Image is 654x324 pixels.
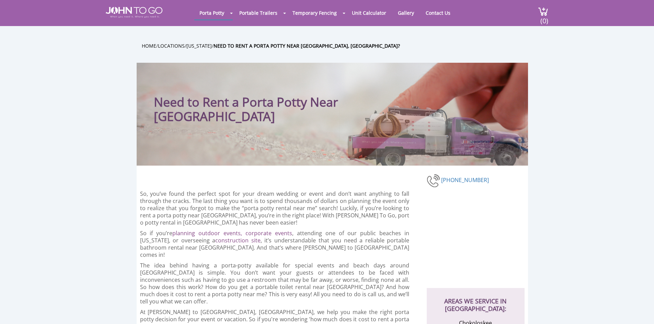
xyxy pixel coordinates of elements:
a: construction site [215,237,261,244]
ul: / / / [142,42,533,50]
img: JOHN to go [106,7,162,18]
a: Gallery [393,6,419,20]
span: (0) [540,11,548,25]
button: Live Chat [627,297,654,324]
a: Unit Calculator [347,6,391,20]
p: So, you’ve found the perfect spot for your dream wedding or event and don’t want anything to fall... [140,190,410,226]
img: Truck [339,102,525,166]
a: Temporary Fencing [287,6,342,20]
a: Porta Potty [194,6,229,20]
a: Home [142,43,156,49]
a: [PHONE_NUMBER] [441,176,489,184]
p: So if you’re , attending one of our public beaches in [US_STATE], or overseeing a , it’s understa... [140,230,410,259]
img: phone-number [427,173,441,188]
a: Locations [158,43,185,49]
img: cart a [538,7,548,16]
h2: AREAS WE SERVICE IN [GEOGRAPHIC_DATA]: [434,288,518,312]
a: Portable Trailers [234,6,283,20]
a: Contact Us [421,6,456,20]
a: planning outdoor events, corporate events [172,229,292,237]
a: [US_STATE] [186,43,212,49]
p: The idea behind having a porta-potty available for special events and beach days around [GEOGRAPH... [140,262,410,305]
a: Need to Rent a Porta Potty Near [GEOGRAPHIC_DATA], [GEOGRAPHIC_DATA]? [214,43,400,49]
h1: Need to Rent a Porta Potty Near [GEOGRAPHIC_DATA] [154,76,375,124]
